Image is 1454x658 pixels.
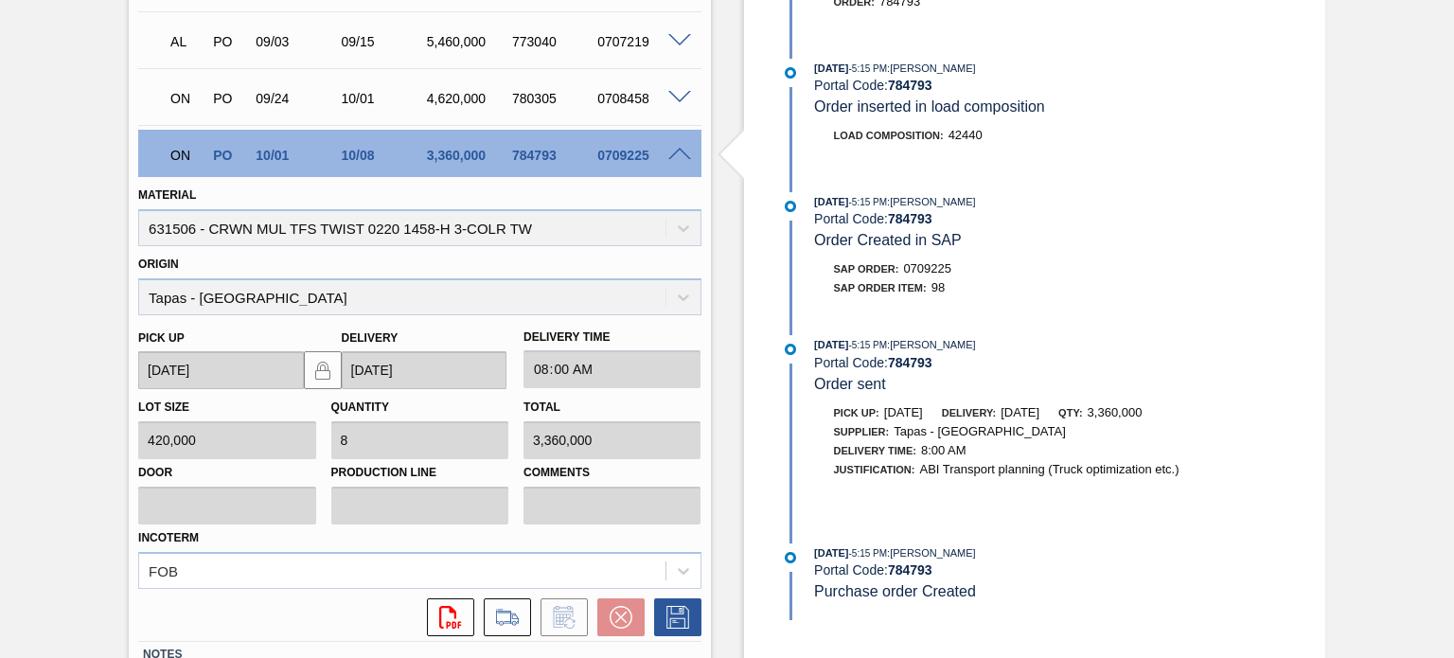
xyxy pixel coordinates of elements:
[417,598,474,636] div: Open PDF file
[342,331,399,345] label: Delivery
[149,562,178,578] div: FOB
[251,148,345,163] div: 10/01/2025
[785,552,796,563] img: atual
[593,91,686,106] div: 0708458
[849,197,888,207] span: - 5:15 PM
[166,21,208,62] div: Awaiting Load Composition
[834,445,916,456] span: Delivery Time :
[814,62,848,74] span: [DATE]
[931,280,945,294] span: 98
[814,78,1264,93] div: Portal Code:
[304,351,342,389] button: locked
[331,459,508,487] label: Production Line
[523,324,700,351] label: Delivery Time
[138,459,315,487] label: Door
[834,407,879,418] span: Pick up:
[337,91,431,106] div: 10/01/2025
[645,598,701,636] div: Save Order
[331,400,389,414] label: Quantity
[170,34,204,49] p: AL
[834,282,927,293] span: SAP Order Item:
[887,339,976,350] span: : [PERSON_NAME]
[849,340,888,350] span: - 5:15 PM
[814,339,848,350] span: [DATE]
[834,464,915,475] span: Justification:
[593,148,686,163] div: 0709225
[531,598,588,636] div: Inform order change
[251,91,345,106] div: 09/24/2025
[170,148,204,163] p: ON
[903,261,951,276] span: 0709225
[814,196,848,207] span: [DATE]
[337,148,431,163] div: 10/08/2025
[849,548,888,559] span: - 5:15 PM
[507,91,601,106] div: 780305
[588,598,645,636] div: Cancel Order
[785,344,796,355] img: atual
[785,67,796,79] img: atual
[887,196,976,207] span: : [PERSON_NAME]
[1058,407,1082,418] span: Qty:
[888,211,932,226] strong: 784793
[138,531,199,544] label: Incoterm
[942,407,996,418] span: Delivery:
[507,148,601,163] div: 784793
[523,400,560,414] label: Total
[834,426,890,437] span: Supplier:
[888,78,932,93] strong: 784793
[342,351,506,389] input: mm/dd/yyyy
[474,598,531,636] div: Go to Load Composition
[138,351,303,389] input: mm/dd/yyyy
[166,78,208,119] div: Negotiating Order
[138,188,196,202] label: Material
[949,128,983,142] span: 42440
[888,355,932,370] strong: 784793
[138,400,189,414] label: Lot size
[337,34,431,49] div: 09/15/2025
[208,34,251,49] div: Purchase order
[593,34,686,49] div: 0707219
[814,562,1264,578] div: Portal Code:
[138,258,179,271] label: Origin
[170,91,204,106] p: ON
[814,376,886,392] span: Order sent
[523,459,700,487] label: Comments
[311,359,334,382] img: locked
[251,34,345,49] div: 09/03/2025
[1001,405,1039,419] span: [DATE]
[166,134,208,176] div: Negotiating Order
[887,547,976,559] span: : [PERSON_NAME]
[894,424,1066,438] span: Tapas - [GEOGRAPHIC_DATA]
[834,263,899,275] span: SAP Order:
[814,583,976,599] span: Purchase order Created
[919,462,1179,476] span: ABI Transport planning (Truck optimization etc.)
[422,91,516,106] div: 4,620,000
[814,98,1045,115] span: Order inserted in load composition
[785,201,796,212] img: atual
[814,232,962,248] span: Order Created in SAP
[422,148,516,163] div: 3,360,000
[888,562,932,578] strong: 784793
[208,148,251,163] div: Purchase order
[834,130,944,141] span: Load Composition :
[1088,405,1143,419] span: 3,360,000
[887,62,976,74] span: : [PERSON_NAME]
[507,34,601,49] div: 773040
[921,443,966,457] span: 8:00 AM
[422,34,516,49] div: 5,460,000
[138,331,185,345] label: Pick up
[849,63,888,74] span: - 5:15 PM
[208,91,251,106] div: Purchase order
[814,355,1264,370] div: Portal Code:
[814,547,848,559] span: [DATE]
[814,211,1264,226] div: Portal Code:
[884,405,923,419] span: [DATE]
